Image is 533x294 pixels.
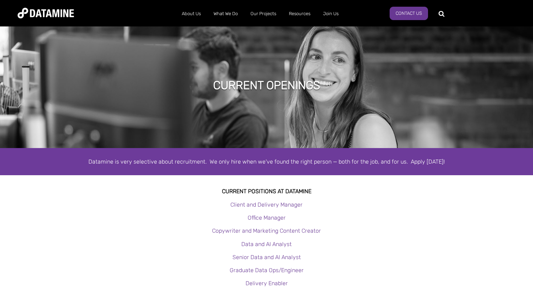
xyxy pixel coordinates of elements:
[241,241,292,247] a: Data and AI Analyst
[248,214,286,221] a: Office Manager
[175,5,207,23] a: About Us
[246,280,288,287] a: Delivery Enabler
[222,188,311,195] strong: Current Positions at datamine
[213,78,320,93] h1: Current Openings
[212,227,321,234] a: Copywriter and Marketing Content Creator
[207,5,244,23] a: What We Do
[244,5,283,23] a: Our Projects
[230,201,303,208] a: Client and Delivery Manager
[233,254,301,261] a: Senior Data and AI Analyst
[283,5,317,23] a: Resources
[317,5,345,23] a: Join Us
[390,7,428,20] a: Contact Us
[230,267,304,274] a: Graduate Data Ops/Engineer
[66,157,467,166] div: Datamine is very selective about recruitment. We only hire when we've found the right person — bo...
[18,8,74,18] img: Datamine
